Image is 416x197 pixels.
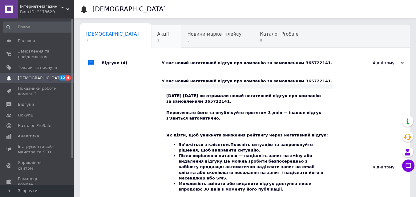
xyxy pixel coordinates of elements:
span: Замовлення та повідомлення [18,49,57,60]
span: Каталог ProSale [260,31,298,37]
span: 7 [86,38,139,43]
span: Товари та послуги [18,65,57,70]
span: Новини маркетплейсу [187,31,241,37]
span: Управління сайтом [18,160,57,171]
li: Можливість змінити або видалити відгук доступна лише впродовж 30 днів з моменту його публікації. [179,181,328,192]
input: Пошук [3,22,73,33]
div: Ваш ID: 2173620 [20,9,74,15]
span: Гаманець компанії [18,176,57,187]
h1: [DEMOGRAPHIC_DATA] [92,6,166,13]
span: (4) [121,61,127,65]
b: Перегляньте його та опублікуйте протягом 3 днів — інакше відгук з’явиться автоматично. [166,110,321,120]
b: Після вирішення питання — надішліть запит на зміну або видалення відгуку. [179,153,312,164]
span: [DEMOGRAPHIC_DATA] [86,31,139,37]
span: 8 [260,38,298,43]
span: Аналітика [18,133,39,139]
b: Зв’яжіться з клієнтом. [179,142,230,147]
span: Відгуки [18,102,34,107]
span: Показники роботи компанії [18,86,57,97]
span: 1 [157,38,169,43]
span: Покупці [18,112,34,118]
span: Інтернет-магазин "Ліннея" [20,4,66,9]
div: Відгуки [102,54,162,72]
button: Чат з покупцем [402,160,414,172]
span: Головна [18,38,35,44]
span: 4 [66,75,71,81]
span: Каталог ProSale [18,123,51,128]
span: [DEMOGRAPHIC_DATA] [18,75,63,81]
li: Це можна зробити безпосередньо з кабінету продавця: автоматично надіслати запит на email клієнта ... [179,153,328,181]
li: Поясніть ситуацію та запропонуйте рішення, щоб виправити ситуацію. [179,142,328,153]
div: У вас новий негативний відгук про компанію за замовленням 365722141. [162,78,333,84]
div: 4 дні тому [342,60,404,66]
span: 3 [187,38,241,43]
span: 12 [59,75,66,81]
span: Інструменти веб-майстра та SEO [18,144,57,155]
div: У вас новий негативний відгук про компанію за замовленням 365722141. [162,60,342,66]
span: Акції [157,31,169,37]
